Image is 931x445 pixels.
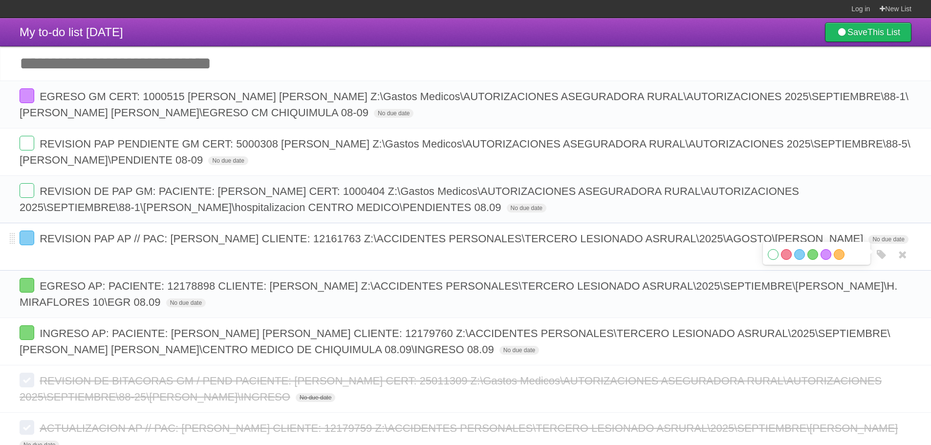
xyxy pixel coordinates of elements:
span: REVISION PAP PENDIENTE GM CERT: 5000308 [PERSON_NAME] Z:\Gastos Medicos\AUTORIZACIONES ASEGURADOR... [20,138,910,166]
label: Done [20,373,34,387]
label: Orange [834,249,844,260]
label: Done [20,183,34,198]
span: No due date [208,156,248,165]
span: No due date [868,235,908,244]
label: Purple [821,249,831,260]
span: EGRESO GM CERT: 1000515 [PERSON_NAME] [PERSON_NAME] Z:\Gastos Medicos\AUTORIZACIONES ASEGURADORA ... [20,90,909,119]
label: Green [807,249,818,260]
span: REVISION DE BITACORAS GM / PEND PACIENTE: [PERSON_NAME] CERT: 25011309 Z:\Gastos Medicos\AUTORIZA... [20,375,882,403]
span: My to-do list [DATE] [20,25,123,39]
label: Done [20,278,34,293]
span: No due date [166,298,206,307]
label: White [768,249,779,260]
label: Done [20,325,34,340]
label: Blue [794,249,805,260]
span: INGRESO AP: PACIENTE: [PERSON_NAME] [PERSON_NAME] CLIENTE: 12179760 Z:\ACCIDENTES PERSONALES\TERC... [20,327,890,356]
span: EGRESO AP: PACIENTE: 12178898 CLIENTE: [PERSON_NAME] Z:\ACCIDENTES PERSONALES\TERCERO LESIONADO A... [20,280,897,308]
label: Done [20,420,34,435]
span: REVISION DE PAP GM: PACIENTE: [PERSON_NAME] CERT: 1000404 Z:\Gastos Medicos\AUTORIZACIONES ASEGUR... [20,185,799,213]
span: No due date [374,109,413,118]
a: SaveThis List [825,22,911,42]
span: No due date [499,346,539,355]
span: REVISION PAP AP // PAC: [PERSON_NAME] CLIENTE: 12161763 Z:\ACCIDENTES PERSONALES\TERCERO LESIONAD... [40,233,866,245]
span: No due date [296,393,335,402]
label: Red [781,249,792,260]
b: This List [867,27,900,37]
span: ACTUALIZACION AP // PAC: [PERSON_NAME] CLIENTE: 12179759 Z:\ACCIDENTES PERSONALES\TERCERO LESIONA... [40,422,900,434]
span: No due date [507,204,546,212]
label: Done [20,88,34,103]
label: Done [20,136,34,150]
label: Done [20,231,34,245]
